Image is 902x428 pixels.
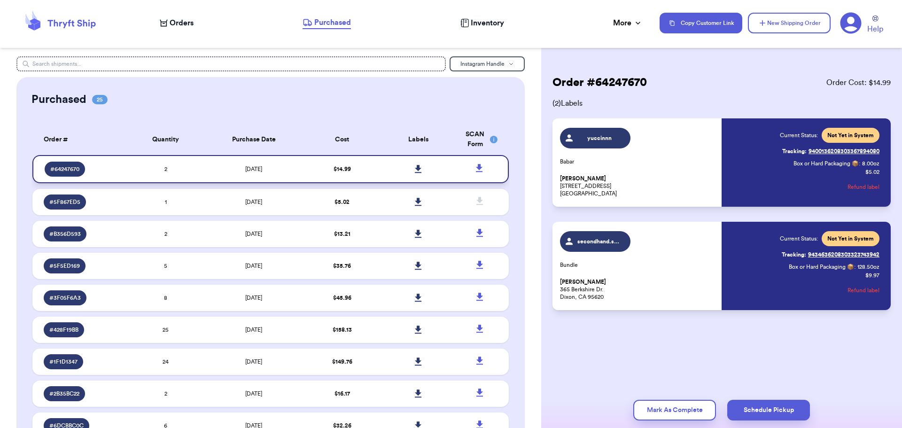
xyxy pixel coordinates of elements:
span: [DATE] [245,166,262,172]
button: Schedule Pickup [727,400,810,420]
span: # 2B35BC22 [49,390,79,397]
span: ( 2 ) Labels [552,98,891,109]
span: 2 [164,391,167,397]
span: [DATE] [245,231,262,237]
span: Current Status: [780,132,818,139]
span: 8 [164,295,167,301]
span: 128.50 oz [857,263,879,271]
a: Purchased [303,17,351,29]
span: [DATE] [245,295,262,301]
div: More [613,17,643,29]
span: Inventory [471,17,504,29]
button: Instagram Handle [450,56,525,71]
button: Refund label [848,177,879,197]
span: [DATE] [245,263,262,269]
span: [DATE] [245,199,262,205]
th: Order # [32,124,128,155]
span: Box or Hard Packaging 📦 [789,264,854,270]
span: Current Status: [780,235,818,242]
span: $ 45.96 [333,295,351,301]
span: 2 [164,166,167,172]
span: [PERSON_NAME] [560,175,606,182]
h2: Purchased [31,92,86,107]
a: Help [867,16,883,35]
th: Labels [380,124,456,155]
span: 2 [164,231,167,237]
span: Instagram Handle [460,61,505,67]
button: Copy Customer Link [660,13,742,33]
input: Search shipments... [16,56,446,71]
span: 8.00 oz [862,160,879,167]
span: Not Yet in System [827,235,874,242]
span: Orders [170,17,194,29]
span: [DATE] [245,359,262,365]
span: Not Yet in System [827,132,874,139]
span: $ 13.21 [334,231,350,237]
th: Purchase Date [204,124,304,155]
span: $ 14.99 [334,166,351,172]
th: Cost [304,124,380,155]
span: $ 16.17 [334,391,350,397]
th: Quantity [128,124,204,155]
p: 365 Berkshire Dr. Dixon, CA 95620 [560,278,716,301]
span: $ 5.02 [334,199,350,205]
span: # 64247670 [50,165,79,173]
span: # B356D593 [49,230,81,238]
span: Help [867,23,883,35]
span: Tracking: [782,148,807,155]
span: Purchased [314,17,351,28]
span: yuccinnn [577,134,622,142]
p: $ 9.97 [865,272,879,279]
span: [PERSON_NAME] [560,279,606,286]
span: 24 [163,359,169,365]
span: $ 158.13 [333,327,352,333]
span: [DATE] [245,391,262,397]
a: Tracking:9400136208303367894080 [782,144,879,159]
span: Order Cost: $ 14.99 [826,77,891,88]
span: [DATE] [245,327,262,333]
button: New Shipping Order [748,13,831,33]
a: Orders [160,17,194,29]
span: # 5F867ED5 [49,198,80,206]
p: Babar [560,158,716,165]
span: 5 [164,263,167,269]
span: : [859,160,860,167]
span: # 3F05F6A3 [49,294,81,302]
span: Tracking: [782,251,806,258]
p: [STREET_ADDRESS] [GEOGRAPHIC_DATA] [560,175,716,197]
button: Mark As Complete [633,400,716,420]
a: Inventory [460,17,504,29]
p: Bundle [560,261,716,269]
span: 1 [165,199,167,205]
p: $ 5.02 [865,168,879,176]
div: SCAN Form [462,130,498,149]
span: # 5F5ED169 [49,262,80,270]
span: Box or Hard Packaging 📦 [793,161,859,166]
span: 25 [92,95,108,104]
span: 25 [163,327,169,333]
span: : [854,263,855,271]
button: Refund label [848,280,879,301]
h2: Order # 64247670 [552,75,647,90]
span: # 428F19BB [49,326,78,334]
span: $ 149.76 [332,359,352,365]
a: Tracking:9434636208303323743942 [782,247,879,262]
span: # 1F1D1347 [49,358,78,366]
span: secondhand.sweetnesss [577,238,622,245]
span: $ 35.76 [333,263,351,269]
